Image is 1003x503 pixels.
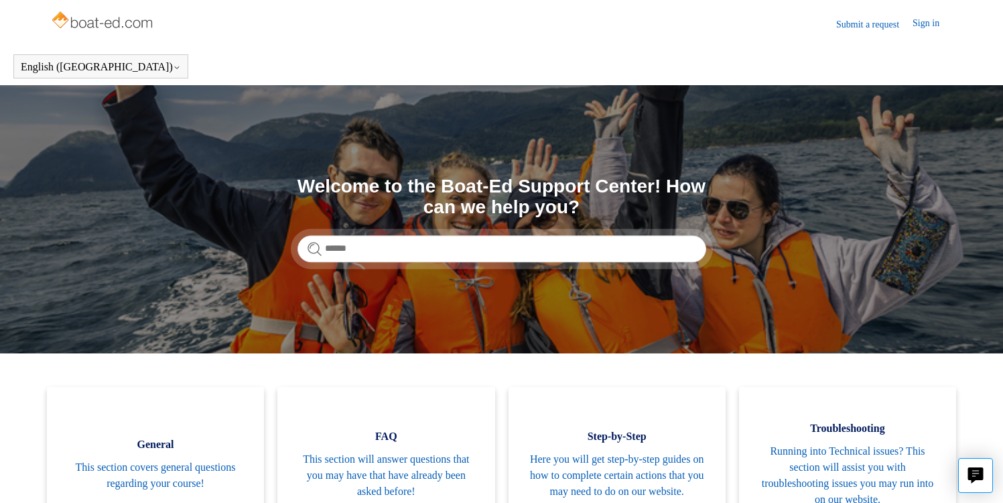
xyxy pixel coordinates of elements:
[529,429,706,445] span: Step-by-Step
[958,458,993,493] button: Live chat
[913,16,953,32] a: Sign in
[297,429,474,445] span: FAQ
[759,421,936,437] span: Troubleshooting
[297,451,474,500] span: This section will answer questions that you may have that have already been asked before!
[21,61,181,73] button: English ([GEOGRAPHIC_DATA])
[836,17,913,32] a: Submit a request
[529,451,706,500] span: Here you will get step-by-step guides on how to complete certain actions that you may need to do ...
[67,459,244,492] span: This section covers general questions regarding your course!
[67,437,244,453] span: General
[50,8,157,35] img: Boat-Ed Help Center home page
[297,176,706,218] h1: Welcome to the Boat-Ed Support Center! How can we help you?
[297,235,706,262] input: Search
